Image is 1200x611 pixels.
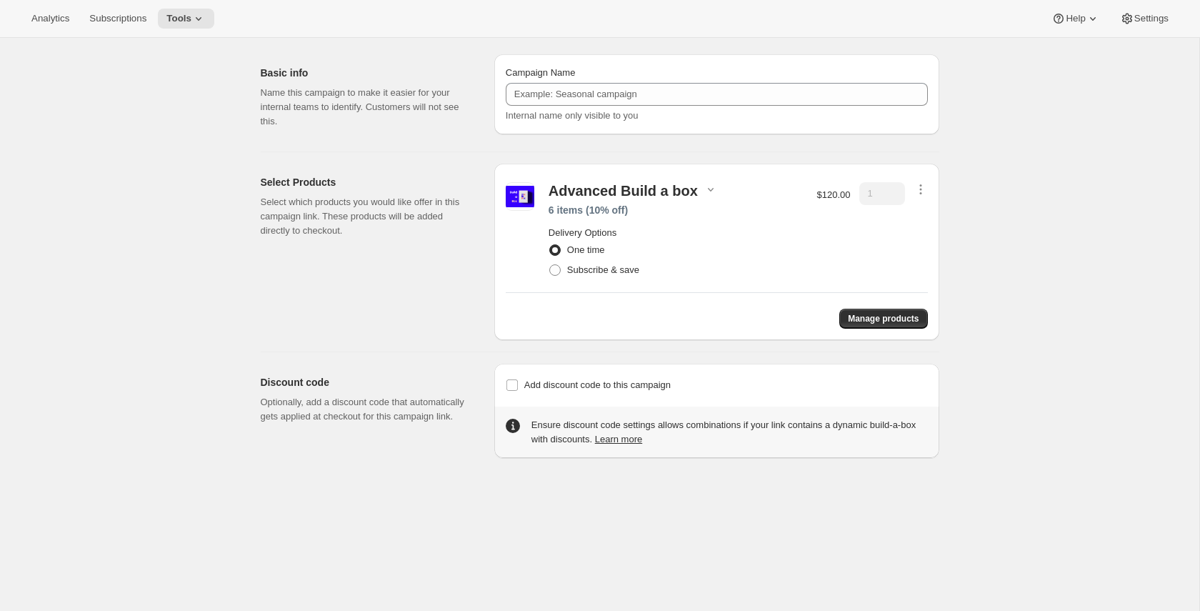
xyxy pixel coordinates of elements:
h2: Select Products [261,175,471,189]
span: Add discount code to this campaign [524,379,671,390]
button: Help [1043,9,1108,29]
button: Subscriptions [81,9,155,29]
div: Advanced Build a box [549,182,698,199]
p: Select which products you would like offer in this campaign link. These products will be added di... [261,195,471,238]
span: Subscriptions [89,13,146,24]
button: Settings [1111,9,1177,29]
h2: Delivery Options [549,226,803,240]
h2: Basic info [261,66,471,80]
p: Name this campaign to make it easier for your internal teams to identify. Customers will not see ... [261,86,471,129]
p: $120.00 [817,188,851,202]
h2: Discount code [261,375,471,389]
span: Tools [166,13,191,24]
span: Settings [1134,13,1169,24]
div: Ensure discount code settings allows combinations if your link contains a dynamic build-a-box wit... [531,418,928,447]
span: Manage products [848,313,919,324]
button: Manage products [839,309,927,329]
button: Analytics [23,9,78,29]
span: Campaign Name [506,67,576,78]
a: Learn more [595,434,642,444]
span: Help [1066,13,1085,24]
p: Optionally, add a discount code that automatically gets applied at checkout for this campaign link. [261,395,471,424]
input: Example: Seasonal campaign [506,83,928,106]
span: Analytics [31,13,69,24]
span: Subscribe & save [567,264,639,275]
span: One time [567,244,605,255]
span: Internal name only visible to you [506,110,639,121]
div: 6 items (10% off) [549,203,803,217]
button: Tools [158,9,214,29]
